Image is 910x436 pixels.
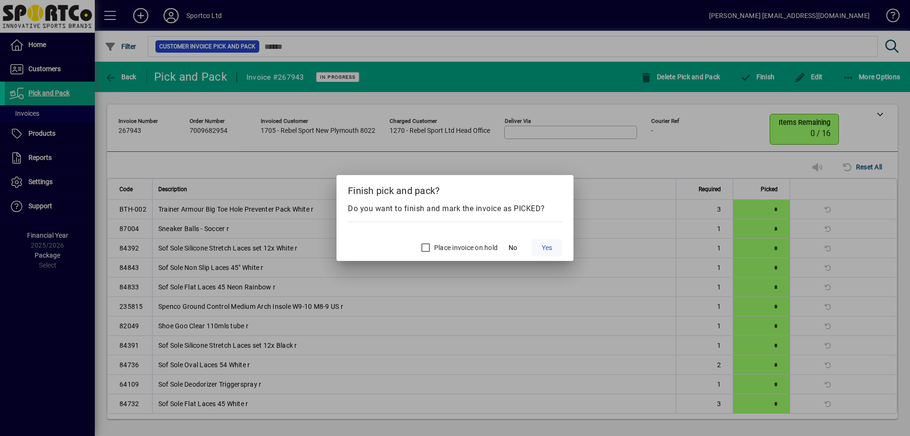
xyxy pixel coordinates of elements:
[348,203,562,214] div: Do you want to finish and mark the invoice as PICKED?
[432,243,498,252] label: Place invoice on hold
[337,175,573,203] h2: Finish pick and pack?
[542,243,552,253] span: Yes
[509,243,517,253] span: No
[498,239,528,256] button: No
[532,239,562,256] button: Yes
